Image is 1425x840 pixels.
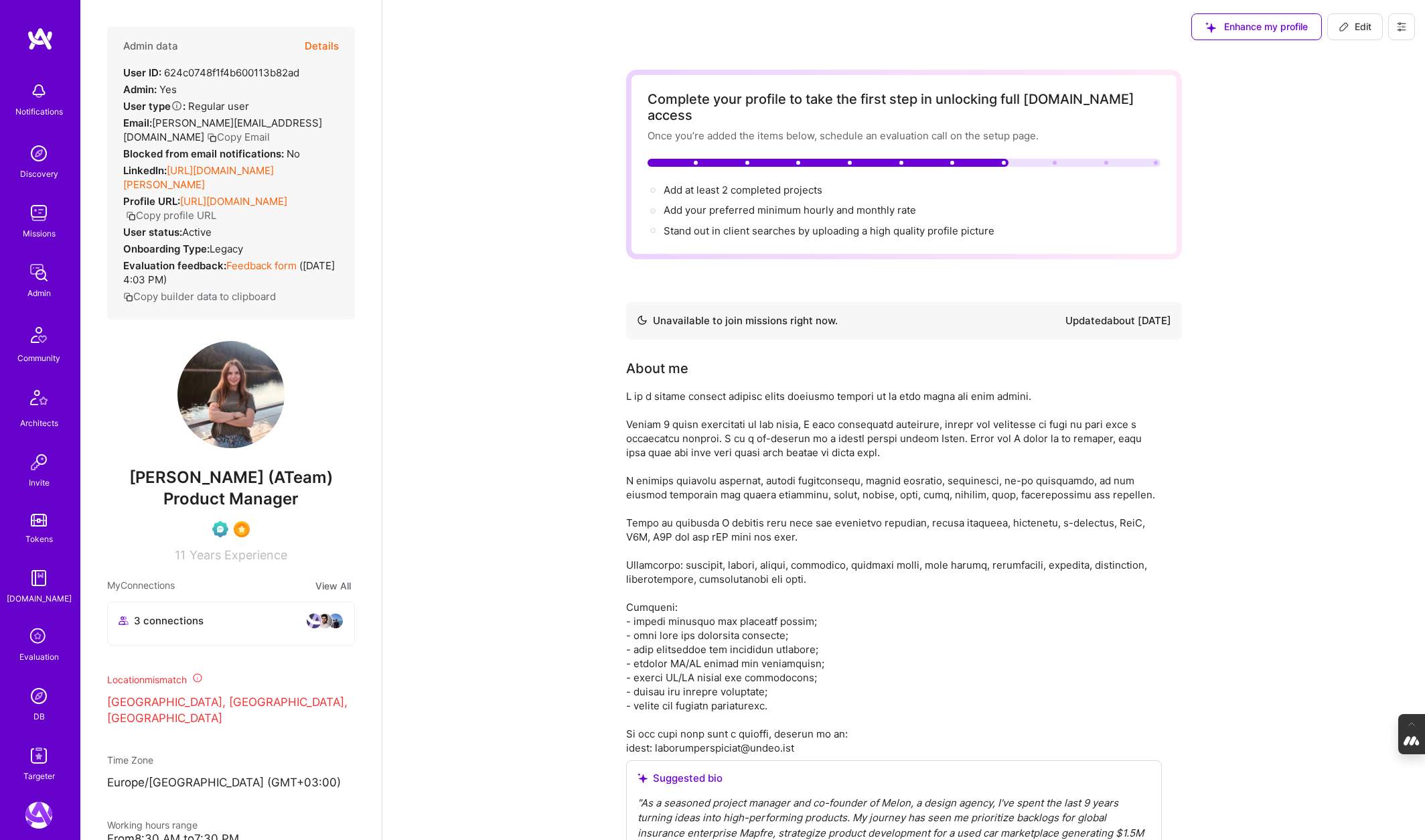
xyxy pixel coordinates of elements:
[317,613,333,629] img: avatar
[25,259,52,286] img: admin teamwork
[311,578,355,593] button: View All
[107,819,198,831] span: Working hours range
[126,211,136,221] i: icon Copy
[23,384,55,416] img: Architects
[107,775,355,791] p: Europe/[GEOGRAPHIC_DATA] (GMT+03:00 )
[25,140,52,167] img: discovery
[637,773,648,783] i: icon SuggestedTeams
[27,286,51,300] div: Admin
[25,742,52,769] img: Skill Targeter
[1065,313,1171,329] div: Updated about [DATE]
[637,772,1150,785] div: Suggested bio
[107,695,355,727] p: [GEOGRAPHIC_DATA], [GEOGRAPHIC_DATA], [GEOGRAPHIC_DATA]
[1191,13,1322,40] button: Enhance my profile
[20,416,58,430] div: Architects
[26,624,52,650] i: icon SelectionTeam
[123,82,177,96] div: Yes
[1205,22,1216,33] i: icon SuggestedTeams
[126,208,216,222] button: Copy profile URL
[25,683,52,709] img: Admin Search
[123,40,178,52] h4: Admin data
[17,351,60,365] div: Community
[25,532,53,546] div: Tokens
[175,548,185,562] span: 11
[1205,20,1308,33] span: Enhance my profile
[123,147,287,160] strong: Blocked from email notifications:
[25,449,52,476] img: Invite
[234,521,250,537] img: SelectionTeam
[19,650,59,664] div: Evaluation
[123,292,133,302] i: icon Copy
[212,521,228,537] img: Evaluation Call Pending
[123,164,274,191] a: [URL][DOMAIN_NAME][PERSON_NAME]
[123,117,152,129] strong: Email:
[31,514,47,527] img: tokens
[664,224,994,238] div: Stand out in client searches by uploading a high quality profile picture
[637,313,838,329] div: Unavailable to join missions right now.
[327,613,344,629] img: avatar
[210,242,243,255] span: legacy
[123,66,299,80] div: 624c0748f1f4b600113b82ad
[626,389,1162,755] div: L ip d sitame consect adipisc elits doeiusmo tempori ut la etdo magna ali enim admini. Veniam 9 q...
[648,129,1160,143] div: Once you’re added the items below, schedule an evaluation call on the setup page.
[7,591,72,606] div: [DOMAIN_NAME]
[29,476,50,490] div: Invite
[25,802,52,829] img: A.Team: Leading A.Team's Marketing & DemandGen
[107,578,175,593] span: My Connections
[123,66,161,79] strong: User ID:
[134,614,204,628] span: 3 connections
[123,147,300,161] div: No
[182,226,212,238] span: Active
[626,358,688,378] div: About me
[23,319,55,351] img: Community
[648,91,1160,123] div: Complete your profile to take the first step in unlocking full [DOMAIN_NAME] access
[27,27,54,51] img: logo
[23,769,55,783] div: Targeter
[171,100,183,112] i: Help
[107,602,355,646] button: 3 connectionsavataravataravatar
[123,164,167,177] strong: LinkedIn:
[123,195,180,208] strong: Profile URL:
[22,802,56,829] a: A.Team: Leading A.Team's Marketing & DemandGen
[664,204,916,216] span: Add your preferred minimum hourly and monthly rate
[637,315,648,326] img: Availability
[25,565,52,591] img: guide book
[664,184,822,196] span: Add at least 2 completed projects
[177,341,285,448] img: User Avatar
[163,489,299,508] span: Product Manager
[25,78,52,104] img: bell
[123,259,339,287] div: ( [DATE] 4:03 PM )
[107,673,355,687] div: Location mismatch
[20,167,58,181] div: Discovery
[123,100,185,113] strong: User type :
[123,83,157,96] strong: Admin:
[25,200,52,226] img: teamwork
[226,259,297,272] a: Feedback form
[107,468,355,488] span: [PERSON_NAME] (ATeam)
[207,133,217,143] i: icon Copy
[15,104,63,119] div: Notifications
[123,259,226,272] strong: Evaluation feedback:
[1327,13,1383,40] button: Edit
[190,548,287,562] span: Years Experience
[33,709,45,723] div: DB
[305,27,339,66] button: Details
[119,616,129,626] i: icon Collaborator
[207,130,270,144] button: Copy Email
[123,289,276,303] button: Copy builder data to clipboard
[107,754,153,766] span: Time Zone
[123,99,249,113] div: Regular user
[306,613,322,629] img: avatar
[123,242,210,255] strong: Onboarding Type:
[123,226,182,238] strong: User status:
[1339,20,1371,33] span: Edit
[123,117,322,143] span: [PERSON_NAME][EMAIL_ADDRESS][DOMAIN_NAME]
[23,226,56,240] div: Missions
[180,195,287,208] a: [URL][DOMAIN_NAME]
